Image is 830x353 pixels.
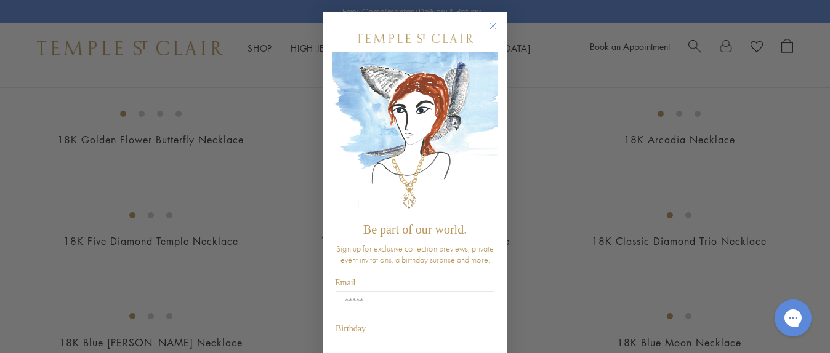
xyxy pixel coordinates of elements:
img: Temple St. Clair [357,34,473,43]
span: Be part of our world. [363,223,467,236]
span: Email [335,278,355,287]
span: Sign up for exclusive collection previews, private event invitations, a birthday surprise and more. [336,243,494,265]
img: c4a9eb12-d91a-4d4a-8ee0-386386f4f338.jpeg [332,52,498,216]
span: Birthday [336,324,366,333]
iframe: Gorgias live chat messenger [768,295,818,341]
button: Close dialog [491,25,507,40]
input: Email [336,291,494,314]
